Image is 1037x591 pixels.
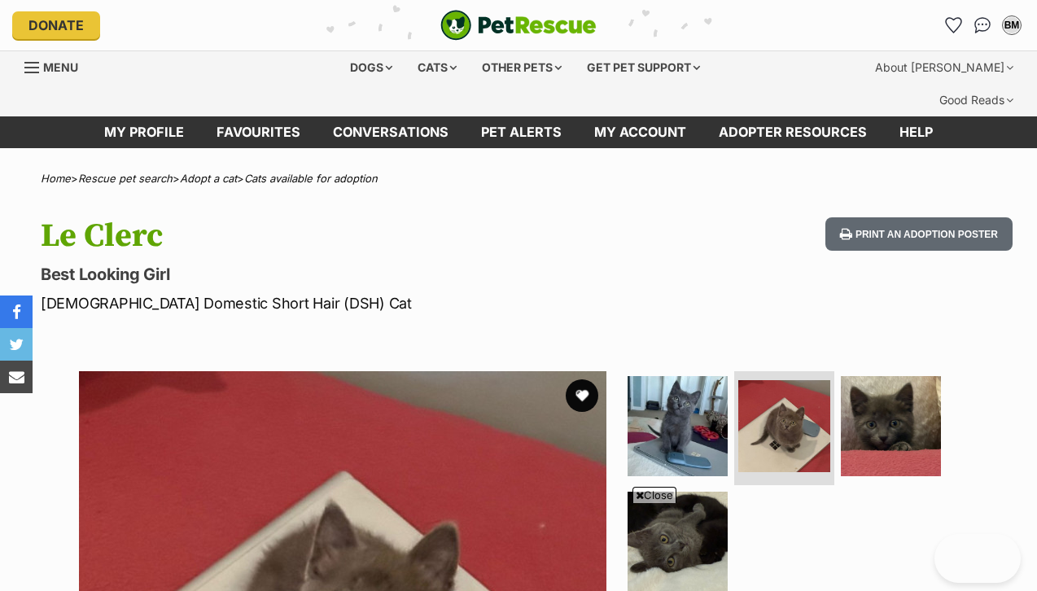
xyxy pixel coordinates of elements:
div: BM [1004,17,1020,33]
a: Favourites [940,12,966,38]
img: chat-41dd97257d64d25036548639549fe6c8038ab92f7586957e7f3b1b290dea8141.svg [974,17,991,33]
a: Conversations [969,12,995,38]
a: PetRescue [440,10,597,41]
button: My account [999,12,1025,38]
div: Other pets [470,51,573,84]
img: Photo of Le Clerc [628,376,728,476]
button: Print an adoption poster [825,217,1013,251]
a: Help [883,116,949,148]
span: Menu [43,60,78,74]
a: conversations [317,116,465,148]
h1: Le Clerc [41,217,633,255]
div: Dogs [339,51,404,84]
span: Close [632,487,676,503]
a: Pet alerts [465,116,578,148]
a: Favourites [200,116,317,148]
a: Rescue pet search [78,172,173,185]
iframe: Help Scout Beacon - Open [934,534,1021,583]
iframe: Advertisement [124,510,913,583]
a: Home [41,172,71,185]
div: Cats [406,51,468,84]
div: About [PERSON_NAME] [864,51,1025,84]
p: [DEMOGRAPHIC_DATA] Domestic Short Hair (DSH) Cat [41,292,633,314]
button: favourite [566,379,598,412]
div: Good Reads [928,84,1025,116]
a: Cats available for adoption [244,172,378,185]
img: Photo of Le Clerc [841,376,941,476]
a: Menu [24,51,90,81]
p: Best Looking Girl [41,263,633,286]
a: Adopter resources [702,116,883,148]
img: logo-cat-932fe2b9b8326f06289b0f2fb663e598f794de774fb13d1741a6617ecf9a85b4.svg [440,10,597,41]
a: Donate [12,11,100,39]
ul: Account quick links [940,12,1025,38]
img: Photo of Le Clerc [738,380,830,472]
a: Adopt a cat [180,172,237,185]
div: Get pet support [575,51,711,84]
a: My profile [88,116,200,148]
a: My account [578,116,702,148]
